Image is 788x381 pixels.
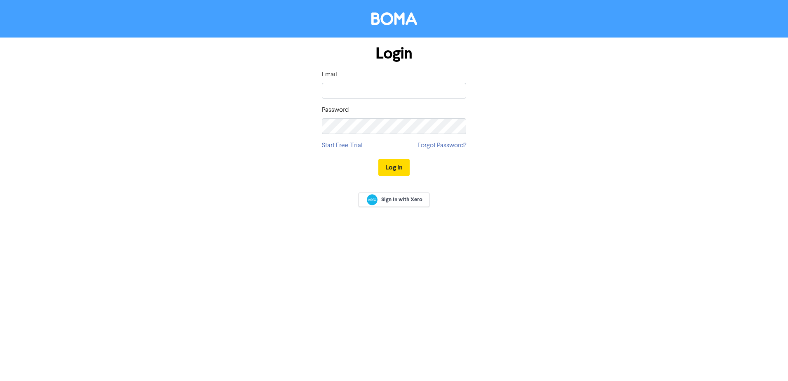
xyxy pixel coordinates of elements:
[378,159,410,176] button: Log In
[322,70,337,80] label: Email
[322,44,466,63] h1: Login
[359,193,429,207] a: Sign In with Xero
[371,12,417,25] img: BOMA Logo
[381,196,422,203] span: Sign In with Xero
[322,105,349,115] label: Password
[322,141,363,151] a: Start Free Trial
[417,141,466,151] a: Forgot Password?
[367,194,378,205] img: Xero logo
